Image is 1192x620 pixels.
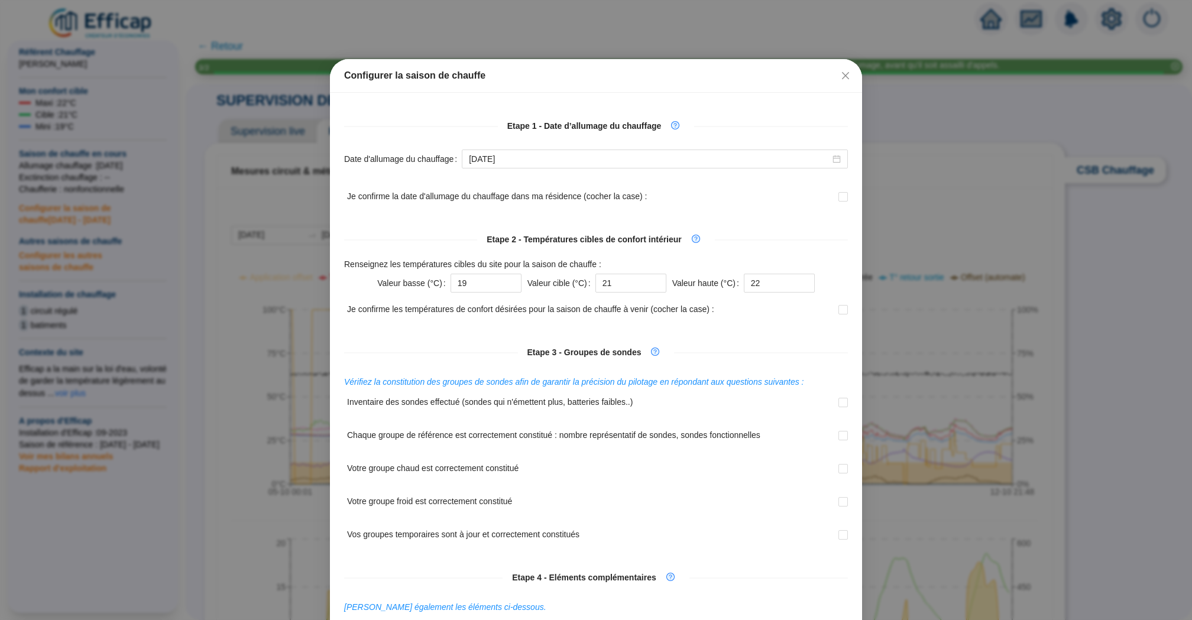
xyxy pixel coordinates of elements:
[347,190,647,218] span: Je confirme la date d'allumage du chauffage dans ma résidence (cocher la case) :
[469,153,830,165] input: Date d'allumage du chauffage
[451,274,521,293] input: Valeur basse (°C)
[344,259,601,269] span: Renseignez les températures cibles du site pour la saison de chauffe :
[347,462,519,489] span: Votre groupe chaud est correctement constitué
[671,121,679,129] span: question-circle
[344,150,462,168] label: Date d'allumage du chauffage
[347,396,633,423] span: Inventaire des sondes effectué (sondes qui n'émettent plus, batteries faibles..)
[651,348,659,356] span: question-circle
[344,377,804,387] span: Vérifiez la constitution des groupes de sondes afin de garantir la précision du pilotage en répon...
[344,602,546,612] span: [PERSON_NAME] également les éléments ci-dessous.
[347,303,714,330] span: Je confirme les températures de confort désirées pour la saison de chauffe à venir (cocher la cas...
[527,274,595,293] label: Valeur cible (°C)
[507,121,662,131] strong: Etape 1 - Date d’allumage du chauffage
[347,429,760,456] span: Chaque groupe de référence est correctement constitué : nombre représentatif de sondes, sondes fo...
[527,348,642,357] strong: Etape 3 - Groupes de sondes
[487,235,682,244] strong: Etape 2 - Températures cibles de confort intérieur
[666,573,675,581] span: question-circle
[377,274,451,293] label: Valeur basse (°C)
[344,69,848,83] div: Configurer la saison de chauffe
[595,274,666,293] input: Valeur cible (°C)
[744,274,815,293] input: Valeur haute (°C)
[347,495,512,522] span: Votre groupe froid est correctement constitué
[347,528,579,556] span: Vos groupes temporaires sont à jour et correctement constitués
[512,573,656,582] strong: Etape 4 - Eléments complémentaires
[841,71,850,80] span: close
[672,274,744,293] label: Valeur haute (°C)
[692,235,700,243] span: question-circle
[836,66,855,85] button: Close
[836,71,855,80] span: Fermer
